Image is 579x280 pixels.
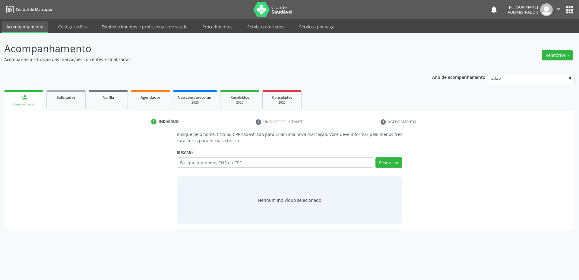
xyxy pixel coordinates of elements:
[555,5,562,12] i: 
[141,95,160,100] span: Agendados
[432,73,486,81] p: Ano de acompanhamento
[4,5,52,14] a: Central de Marcação
[57,95,75,100] span: Solicitados
[198,21,237,32] a: Procedimentos
[97,21,192,32] a: Estabelecimentos e profissionais de saúde
[178,100,213,105] div: 2025
[2,21,48,33] a: Acompanhamento
[243,21,289,32] a: Serviços ofertados
[4,41,403,56] p: Acompanhamento
[4,56,403,63] p: Acompanhe a situação das marcações correntes e finalizadas
[177,131,403,144] p: Busque pelo nome, CNS ou CPF cadastrado para criar uma nova marcação. Você deve informar pelo men...
[267,100,297,105] div: 2025
[177,148,193,157] label: Buscar
[151,119,157,124] div: 1
[103,95,114,100] span: Na fila
[8,102,39,107] div: Nova marcação
[258,197,321,203] div: Nenhum indivíduo selecionado
[542,50,573,60] button: Relatórios
[508,10,538,15] span: Administrador
[272,95,292,100] span: Cancelados
[553,3,564,16] button: 
[540,3,553,16] img: img
[54,21,91,32] a: Configurações
[225,100,255,105] div: 2025
[177,157,374,168] input: Busque por nome, CNS ou CPF
[159,119,179,124] div: Indivíduo
[375,157,402,168] button: Pesquisar
[178,95,213,100] span: Não compareceram
[508,5,538,10] div: [PERSON_NAME]
[564,5,575,15] button: apps
[16,7,52,12] span: Central de Marcação
[230,95,249,100] span: Resolvidos
[490,5,498,14] button: notifications
[21,94,27,101] div: person_add
[295,21,339,32] a: Serviços por vaga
